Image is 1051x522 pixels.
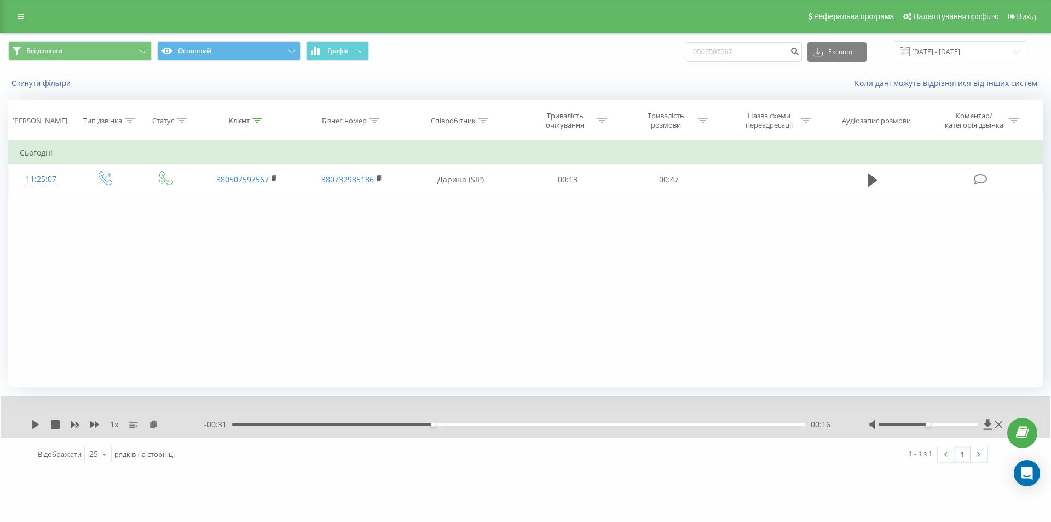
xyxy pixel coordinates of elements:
[618,164,719,196] td: 00:47
[431,422,436,427] div: Accessibility label
[229,116,250,125] div: Клієнт
[12,116,67,125] div: [PERSON_NAME]
[26,47,62,55] span: Всі дзвінки
[942,111,1006,130] div: Коментар/категорія дзвінка
[83,116,122,125] div: Тип дзвінка
[1014,460,1040,486] div: Open Intercom Messenger
[740,111,798,130] div: Назва схеми переадресації
[404,164,517,196] td: Дарина (SIP)
[216,174,269,185] a: 380507597567
[807,42,867,62] button: Експорт
[8,78,76,88] button: Скинути фільтри
[954,446,971,462] a: 1
[322,116,367,125] div: Бізнес номер
[686,42,802,62] input: Пошук за номером
[306,41,369,61] button: Графік
[114,449,175,459] span: рядків на сторінці
[926,422,930,427] div: Accessibility label
[517,164,618,196] td: 00:13
[913,12,998,21] span: Налаштування профілю
[152,116,174,125] div: Статус
[909,448,932,459] div: 1 - 1 з 1
[89,449,98,460] div: 25
[110,419,118,430] span: 1 x
[327,47,349,55] span: Графік
[20,169,62,190] div: 11:25:07
[157,41,301,61] button: Основний
[1017,12,1036,21] span: Вихід
[842,116,911,125] div: Аудіозапис розмови
[431,116,476,125] div: Співробітник
[637,111,695,130] div: Тривалість розмови
[814,12,894,21] span: Реферальна програма
[854,78,1043,88] a: Коли дані можуть відрізнятися вiд інших систем
[811,419,830,430] span: 00:16
[9,142,1043,164] td: Сьогодні
[8,41,152,61] button: Всі дзвінки
[536,111,594,130] div: Тривалість очікування
[38,449,82,459] span: Відображати
[321,174,374,185] a: 380732985186
[204,419,232,430] span: - 00:31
